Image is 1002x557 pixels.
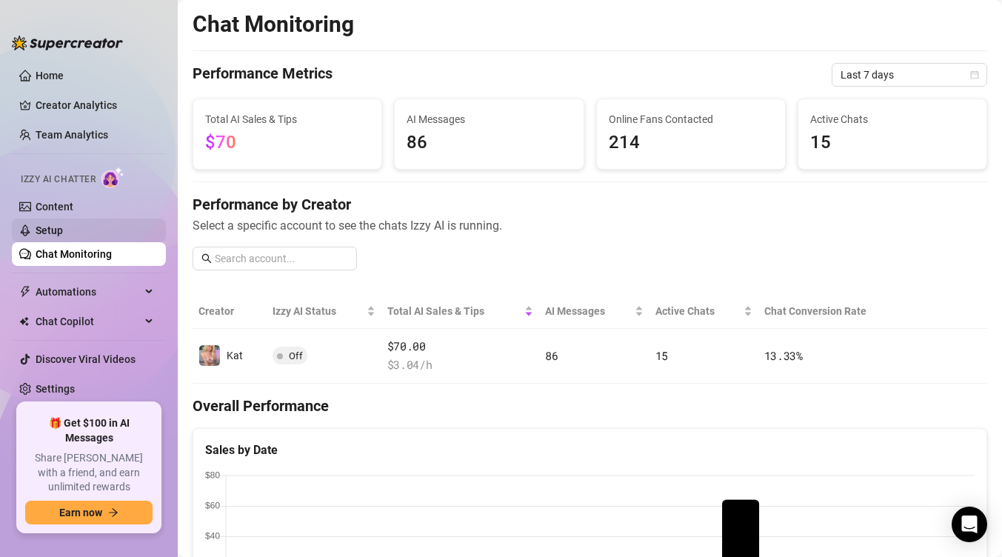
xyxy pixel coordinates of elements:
span: Chat Copilot [36,310,141,333]
h4: Overall Performance [193,396,987,416]
span: Izzy AI Chatter [21,173,96,187]
a: Content [36,201,73,213]
span: 214 [609,129,773,157]
th: Active Chats [649,294,758,329]
span: Share [PERSON_NAME] with a friend, and earn unlimited rewards [25,451,153,495]
span: $ 3.04 /h [387,356,534,374]
span: 13.33 % [764,348,803,363]
span: Total AI Sales & Tips [387,303,522,319]
span: 86 [407,129,571,157]
span: AI Messages [545,303,631,319]
span: $70 [205,132,236,153]
span: search [201,253,212,264]
h4: Performance by Creator [193,194,987,215]
span: Online Fans Contacted [609,111,773,127]
span: calendar [970,70,979,79]
span: AI Messages [407,111,571,127]
span: Last 7 days [841,64,978,86]
h2: Chat Monitoring [193,10,354,39]
span: Active Chats [655,303,741,319]
input: Search account... [215,250,348,267]
th: Total AI Sales & Tips [381,294,540,329]
a: Settings [36,383,75,395]
a: Setup [36,224,63,236]
span: Izzy AI Status [273,303,364,319]
button: Earn nowarrow-right [25,501,153,524]
img: logo-BBDzfeDw.svg [12,36,123,50]
span: arrow-right [108,507,118,518]
img: Chat Copilot [19,316,29,327]
span: thunderbolt [19,286,31,298]
div: Open Intercom Messenger [952,507,987,542]
img: AI Chatter [101,167,124,188]
span: Select a specific account to see the chats Izzy AI is running. [193,216,987,235]
th: Creator [193,294,267,329]
a: Creator Analytics [36,93,154,117]
div: Sales by Date [205,441,975,459]
span: Automations [36,280,141,304]
a: Discover Viral Videos [36,353,136,365]
a: Chat Monitoring [36,248,112,260]
span: Off [289,350,303,361]
span: Active Chats [810,111,975,127]
a: Team Analytics [36,129,108,141]
span: Total AI Sales & Tips [205,111,370,127]
a: Home [36,70,64,81]
span: 86 [545,348,558,363]
span: $70.00 [387,338,534,356]
th: AI Messages [539,294,649,329]
img: Kat [199,345,220,366]
h4: Performance Metrics [193,63,333,87]
span: 🎁 Get $100 in AI Messages [25,416,153,445]
span: Earn now [59,507,102,518]
span: 15 [655,348,668,363]
span: Kat [227,350,243,361]
span: 15 [810,129,975,157]
th: Chat Conversion Rate [758,294,908,329]
th: Izzy AI Status [267,294,381,329]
